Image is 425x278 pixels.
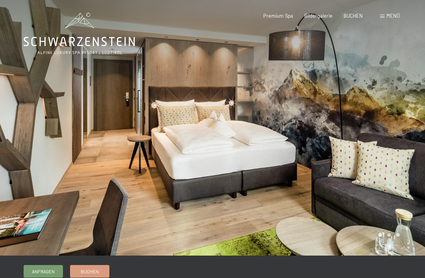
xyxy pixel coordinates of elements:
span: Menü [386,13,400,19]
a: Anfragen [24,265,63,277]
a: Bildergalerie [304,13,333,19]
a: Premium Spa [263,13,293,19]
a: Buchen [70,265,109,277]
span: Buchen [81,268,99,275]
a: BUCHEN [344,13,363,19]
span: Anfragen [32,268,55,275]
